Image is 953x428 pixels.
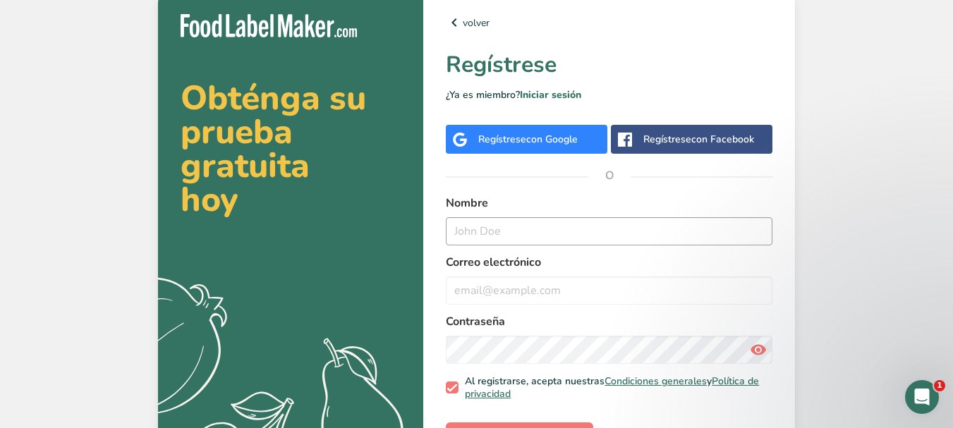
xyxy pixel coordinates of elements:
iframe: Intercom live chat [905,380,939,414]
label: Correo electrónico [446,254,772,271]
div: Regístrese [478,132,578,147]
div: Regístrese [643,132,754,147]
span: 1 [934,380,945,391]
a: volver [446,14,772,31]
a: Política de privacidad [465,374,759,401]
input: email@example.com [446,276,772,305]
input: John Doe [446,217,772,245]
a: Iniciar sesión [520,88,581,102]
p: ¿Ya es miembro? [446,87,772,102]
h1: Regístrese [446,48,772,82]
span: con Facebook [691,133,754,146]
a: Condiciones generales [605,374,707,388]
label: Contraseña [446,313,772,330]
span: Al registrarse, acepta nuestras y [459,375,767,400]
img: Food Label Maker [181,14,357,37]
h2: Obténga su prueba gratuita hoy [181,81,401,216]
span: con Google [526,133,578,146]
span: O [588,154,631,197]
label: Nombre [446,195,772,212]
